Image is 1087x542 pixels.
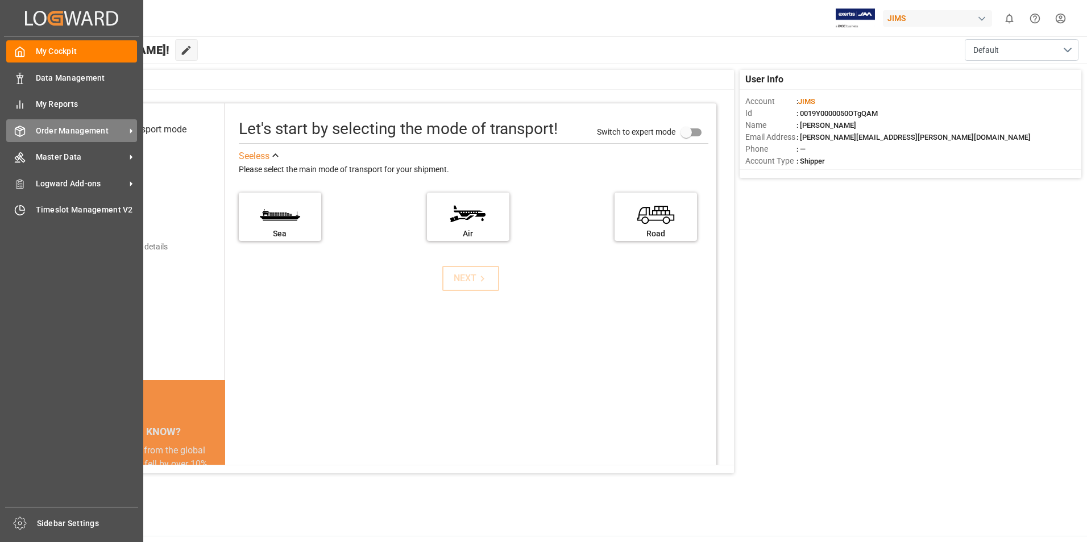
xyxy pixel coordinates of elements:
[745,107,796,119] span: Id
[745,155,796,167] span: Account Type
[36,178,126,190] span: Logward Add-ons
[883,10,992,27] div: JIMS
[433,228,504,240] div: Air
[620,228,691,240] div: Road
[745,73,783,86] span: User Info
[965,39,1078,61] button: open menu
[454,272,488,285] div: NEXT
[796,157,825,165] span: : Shipper
[745,95,796,107] span: Account
[796,133,1031,141] span: : [PERSON_NAME][EMAIL_ADDRESS][PERSON_NAME][DOMAIN_NAME]
[239,149,269,163] div: See less
[239,117,558,141] div: Let's start by selecting the mode of transport!
[37,518,139,530] span: Sidebar Settings
[36,98,138,110] span: My Reports
[973,44,999,56] span: Default
[883,7,997,29] button: JIMS
[796,121,856,130] span: : [PERSON_NAME]
[36,125,126,137] span: Order Management
[36,151,126,163] span: Master Data
[745,131,796,143] span: Email Address
[745,143,796,155] span: Phone
[597,127,675,136] span: Switch to expert mode
[244,228,316,240] div: Sea
[796,97,815,106] span: :
[836,9,875,28] img: Exertis%20JAM%20-%20Email%20Logo.jpg_1722504956.jpg
[442,266,499,291] button: NEXT
[36,45,138,57] span: My Cockpit
[6,40,137,62] a: My Cockpit
[47,39,169,61] span: Hello [PERSON_NAME]!
[997,6,1022,31] button: show 0 new notifications
[796,145,806,153] span: : —
[97,241,168,253] div: Add shipping details
[6,199,137,221] a: Timeslot Management V2
[36,72,138,84] span: Data Management
[1022,6,1048,31] button: Help Center
[798,97,815,106] span: JIMS
[36,204,138,216] span: Timeslot Management V2
[745,119,796,131] span: Name
[6,66,137,89] a: Data Management
[239,163,708,177] div: Please select the main mode of transport for your shipment.
[209,444,225,512] button: next slide / item
[796,109,878,118] span: : 0019Y0000050OTgQAM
